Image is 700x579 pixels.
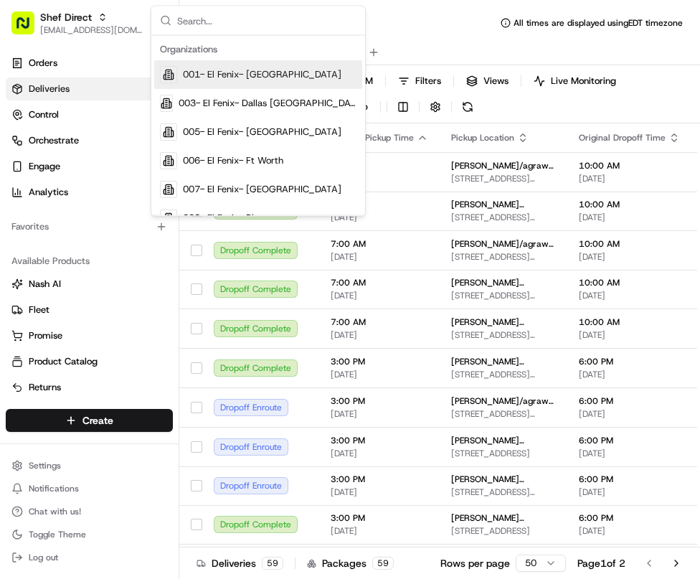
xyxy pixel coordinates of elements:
[331,290,428,301] span: [DATE]
[451,395,556,407] span: [PERSON_NAME]/agrawal ([PHONE_NUMBER])
[6,547,173,568] button: Log out
[6,376,173,399] button: Returns
[331,329,428,341] span: [DATE]
[579,395,680,407] span: 6:00 PM
[579,251,680,263] span: [DATE]
[6,215,173,238] div: Favorites
[11,303,167,316] a: Fleet
[197,556,283,570] div: Deliveries
[527,71,623,91] button: Live Monitoring
[372,557,394,570] div: 59
[579,448,680,459] span: [DATE]
[6,103,173,126] button: Control
[11,355,167,368] a: Product Catalog
[154,39,362,60] div: Organizations
[451,486,556,498] span: [STREET_ADDRESS][PERSON_NAME]
[451,512,556,524] span: [PERSON_NAME] ([PHONE_NUMBER])
[6,324,173,347] button: Promise
[579,408,680,420] span: [DATE]
[11,278,167,291] a: Nash AI
[6,52,173,75] a: Orders
[29,83,70,95] span: Deliveries
[29,552,58,563] span: Log out
[451,448,556,459] span: [STREET_ADDRESS]
[458,97,478,117] button: Refresh
[331,512,428,524] span: 3:00 PM
[331,486,428,498] span: [DATE]
[579,173,680,184] span: [DATE]
[6,524,173,545] button: Toggle Theme
[331,408,428,420] span: [DATE]
[579,486,680,498] span: [DATE]
[440,556,510,570] p: Rows per page
[29,278,61,291] span: Nash AI
[6,409,173,432] button: Create
[451,474,556,485] span: [PERSON_NAME] ([PHONE_NUMBER])
[514,17,683,29] span: All times are displayed using EDT timezone
[6,273,173,296] button: Nash AI
[451,212,556,223] span: [STREET_ADDRESS][PERSON_NAME][PERSON_NAME]
[11,329,167,342] a: Promise
[331,369,428,380] span: [DATE]
[451,435,556,446] span: [PERSON_NAME] ([PHONE_NUMBER])
[177,6,356,35] input: Search...
[579,512,680,524] span: 6:00 PM
[579,525,680,537] span: [DATE]
[483,75,509,88] span: Views
[6,181,173,204] a: Analytics
[331,435,428,446] span: 3:00 PM
[451,525,556,537] span: [STREET_ADDRESS]
[331,251,428,263] span: [DATE]
[6,77,173,100] a: Deliveries
[6,6,148,40] button: Shef Direct[EMAIL_ADDRESS][DOMAIN_NAME]
[29,108,59,121] span: Control
[40,24,143,36] button: [EMAIL_ADDRESS][DOMAIN_NAME]
[579,160,680,171] span: 10:00 AM
[6,155,173,178] button: Engage
[179,97,356,110] span: 003- El Fenix- Dallas [GEOGRAPHIC_DATA][PERSON_NAME]
[331,277,428,288] span: 7:00 AM
[551,75,616,88] span: Live Monitoring
[6,456,173,476] button: Settings
[82,413,113,428] span: Create
[6,298,173,321] button: Fleet
[579,474,680,485] span: 6:00 PM
[331,199,428,210] span: 7:00 AM
[29,303,49,316] span: Fleet
[183,126,341,138] span: 005- El Fenix- [GEOGRAPHIC_DATA]
[451,132,514,143] span: Pickup Location
[6,350,173,373] button: Product Catalog
[331,160,428,171] span: 7:00 AM
[451,356,556,367] span: [PERSON_NAME] ([PHONE_NUMBER])
[307,556,394,570] div: Packages
[29,460,61,471] span: Settings
[451,160,556,171] span: [PERSON_NAME]/agrawal ([PHONE_NUMBER])
[29,506,81,517] span: Chat with us!
[331,525,428,537] span: [DATE]
[183,183,341,196] span: 007- El Fenix- [GEOGRAPHIC_DATA]
[40,10,92,24] button: Shef Direct
[579,277,680,288] span: 10:00 AM
[579,369,680,380] span: [DATE]
[451,199,556,210] span: [PERSON_NAME] ([PHONE_NUMBER])
[29,160,60,173] span: Engage
[6,502,173,522] button: Chat with us!
[331,356,428,367] span: 3:00 PM
[415,75,441,88] span: Filters
[6,250,173,273] div: Available Products
[29,355,98,368] span: Product Catalog
[331,448,428,459] span: [DATE]
[29,483,79,494] span: Notifications
[460,71,515,91] button: Views
[579,435,680,446] span: 6:00 PM
[11,381,167,394] a: Returns
[579,329,680,341] span: [DATE]
[451,369,556,380] span: [STREET_ADDRESS][PERSON_NAME][PERSON_NAME]
[151,36,365,216] div: Suggestions
[262,557,283,570] div: 59
[331,132,414,143] span: Original Pickup Time
[183,154,283,167] span: 006- El Fenix- Ft Worth
[29,134,79,147] span: Orchestrate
